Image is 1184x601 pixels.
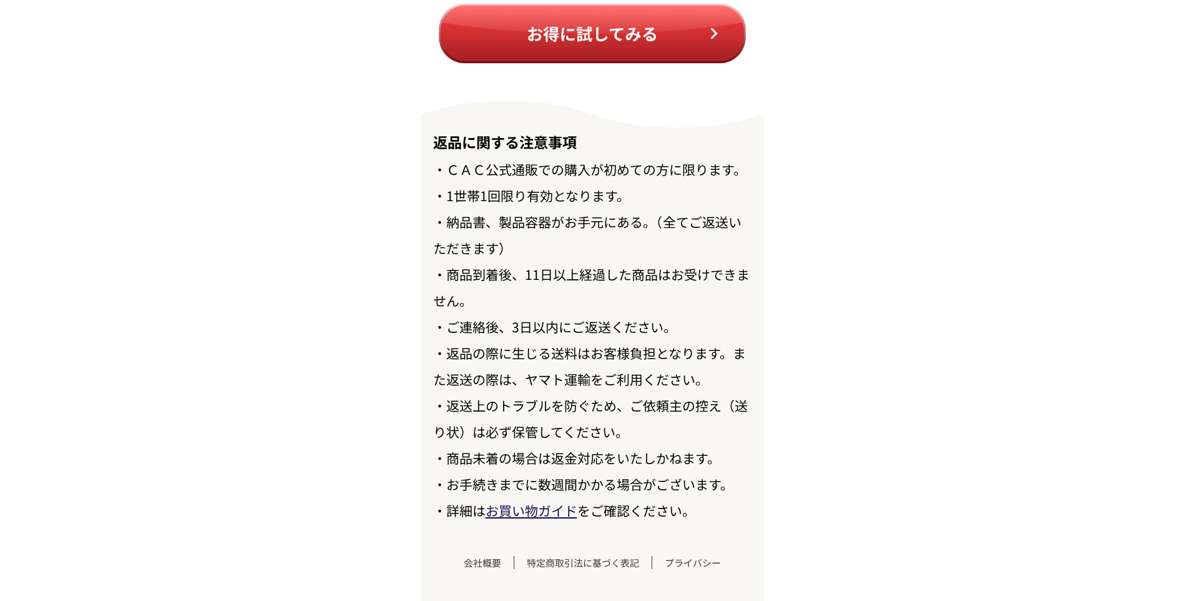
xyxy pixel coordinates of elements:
[451,556,514,569] a: 会社概要
[433,131,577,152] span: 返品に関する注意事項
[652,556,733,569] a: プライバシー
[421,127,764,524] div: ・ＣＡＣ公式通販での購入が初めての方に限ります。 ・1世帯1回限り有効となります。 ・納品書、製品容器がお手元にある。（全てご返送いただきます） ・商品到着後、11日以上経過した商品はお受けでき...
[486,501,577,520] a: お買い物ガイド
[514,556,652,569] a: 特定商取引法に基づく表記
